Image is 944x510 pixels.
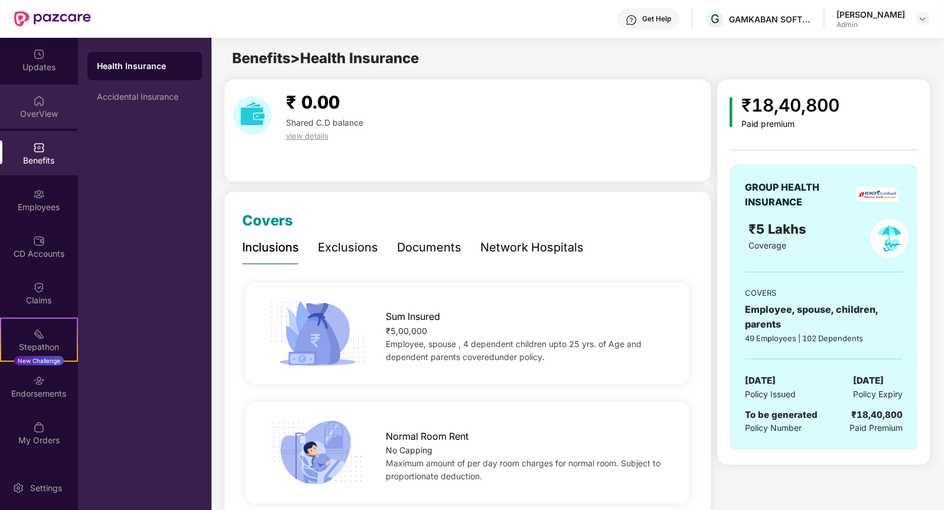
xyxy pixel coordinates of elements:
[742,119,840,129] div: Paid premium
[386,325,670,338] div: ₹5,00,000
[33,142,45,153] img: svg+xml;base64,PHN2ZyBpZD0iQmVuZWZpdHMiIHhtbG5zPSJodHRwOi8vd3d3LnczLm9yZy8yMDAwL3N2ZyIgd2lkdGg9Ij...
[918,14,927,24] img: svg+xml;base64,PHN2ZyBpZD0iRHJvcGRvd24tMzJ4MzIiIHhtbG5zPSJodHRwOi8vd3d3LnczLm9yZy8yMDAwL3N2ZyIgd2...
[711,12,720,26] span: G
[286,91,340,113] span: ₹ 0.00
[742,91,840,119] div: ₹18,40,800
[745,287,903,299] div: COVERS
[748,240,786,250] span: Coverage
[745,332,903,344] div: 49 Employees | 102 Dependents
[97,60,193,72] div: Health Insurance
[97,92,193,102] div: Accidental Insurance
[386,444,670,457] div: No Capping
[33,421,45,433] img: svg+xml;base64,PHN2ZyBpZD0iTXlfT3JkZXJzIiBkYXRhLW5hbWU9Ik15IE9yZGVycyIgeG1sbnM9Imh0dHA6Ly93d3cudz...
[33,282,45,293] img: svg+xml;base64,PHN2ZyBpZD0iQ2xhaW0iIHhtbG5zPSJodHRwOi8vd3d3LnczLm9yZy8yMDAwL3N2ZyIgd2lkdGg9IjIwIi...
[286,131,328,140] span: view details
[836,9,905,20] div: [PERSON_NAME]
[386,309,441,324] span: Sum Insured
[730,97,733,127] img: icon
[745,180,848,210] div: GROUP HEALTH INSURANCE
[386,339,642,362] span: Employee, spouse , 4 dependent children upto 25 yrs. of Age and dependent parents coveredunder po...
[870,219,909,257] img: policyIcon
[745,302,903,332] div: Employee, spouse, children, parents
[14,356,64,365] div: New Challenge
[33,188,45,200] img: svg+xml;base64,PHN2ZyBpZD0iRW1wbG95ZWVzIiB4bWxucz0iaHR0cDovL3d3dy53My5vcmcvMjAwMC9zdmciIHdpZHRoPS...
[745,388,796,401] span: Policy Issued
[33,95,45,107] img: svg+xml;base64,PHN2ZyBpZD0iSG9tZSIgeG1sbnM9Imh0dHA6Ly93d3cudzMub3JnLzIwMDAvc3ZnIiB3aWR0aD0iMjAiIG...
[233,96,272,135] img: download
[642,14,671,24] div: Get Help
[386,458,661,481] span: Maximum amount of per day room charges for normal room. Subject to proportionate deduction.
[242,238,299,257] div: Inclusions
[849,421,903,434] span: Paid Premium
[853,374,884,388] span: [DATE]
[851,408,903,422] div: ₹18,40,800
[232,50,419,67] span: Benefits > Health Insurance
[266,297,370,370] img: icon
[318,238,378,257] div: Exclusions
[33,375,45,387] img: svg+xml;base64,PHN2ZyBpZD0iRW5kb3JzZW1lbnRzIiB4bWxucz0iaHR0cDovL3d3dy53My5vcmcvMjAwMC9zdmciIHdpZH...
[748,221,810,237] span: ₹5 Lakhs
[14,11,91,27] img: New Pazcare Logo
[745,374,776,388] span: [DATE]
[745,423,802,433] span: Policy Number
[242,212,293,229] span: Covers
[386,429,469,444] span: Normal Room Rent
[729,14,812,25] div: GAMKABAN SOFTWARE PRIVATE LIMITED
[626,14,637,26] img: svg+xml;base64,PHN2ZyBpZD0iSGVscC0zMngzMiIgeG1sbnM9Imh0dHA6Ly93d3cudzMub3JnLzIwMDAvc3ZnIiB3aWR0aD...
[853,388,903,401] span: Policy Expiry
[12,482,24,494] img: svg+xml;base64,PHN2ZyBpZD0iU2V0dGluZy0yMHgyMCIgeG1sbnM9Imh0dHA6Ly93d3cudzMub3JnLzIwMDAvc3ZnIiB3aW...
[266,417,370,489] img: icon
[33,48,45,60] img: svg+xml;base64,PHN2ZyBpZD0iVXBkYXRlZCIgeG1sbnM9Imh0dHA6Ly93d3cudzMub3JnLzIwMDAvc3ZnIiB3aWR0aD0iMj...
[27,482,66,494] div: Settings
[286,117,363,127] span: Shared C.D balance
[745,409,818,420] span: To be generated
[857,187,899,202] img: insurerLogo
[397,238,461,257] div: Documents
[480,238,584,257] div: Network Hospitals
[33,235,45,247] img: svg+xml;base64,PHN2ZyBpZD0iQ0RfQWNjb3VudHMiIGRhdGEtbmFtZT0iQ0QgQWNjb3VudHMiIHhtbG5zPSJodHRwOi8vd3...
[33,328,45,340] img: svg+xml;base64,PHN2ZyB4bWxucz0iaHR0cDovL3d3dy53My5vcmcvMjAwMC9zdmciIHdpZHRoPSIyMSIgaGVpZ2h0PSIyMC...
[1,341,77,353] div: Stepathon
[836,20,905,30] div: Admin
